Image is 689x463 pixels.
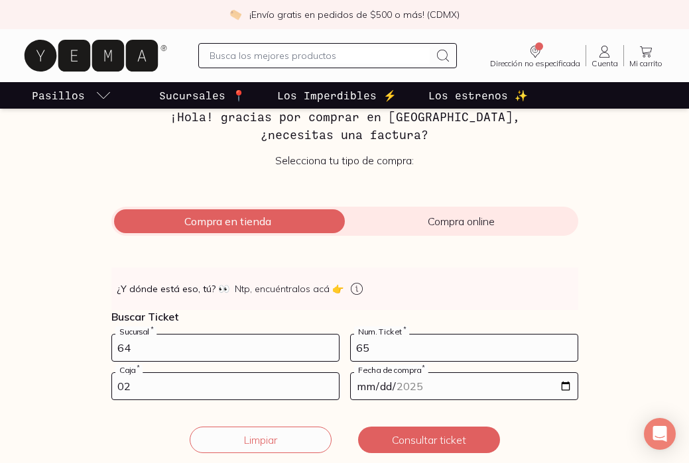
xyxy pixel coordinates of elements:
[112,373,339,399] input: 03
[351,334,578,361] input: 123
[275,82,399,109] a: Los Imperdibles ⚡️
[111,108,578,143] h3: ¡Hola! gracias por comprar en [GEOGRAPHIC_DATA], ¿necesitas una factura?
[190,427,332,453] button: Limpiar
[229,9,241,21] img: check
[112,334,339,361] input: 728
[624,44,668,68] a: Mi carrito
[210,48,430,64] input: Busca los mejores productos
[592,60,618,68] span: Cuenta
[115,327,157,336] label: Sucursal
[644,418,676,450] div: Open Intercom Messenger
[29,82,114,109] a: pasillo-todos-link
[428,87,528,103] p: Los estrenos ✨
[218,282,229,295] span: 👀
[111,310,578,323] p: Buscar Ticket
[426,82,531,109] a: Los estrenos ✨
[117,282,229,295] strong: ¿Y dónde está eso, tú?
[157,82,248,109] a: Sucursales 📍
[111,154,578,167] p: Selecciona tu tipo de compra:
[629,60,662,68] span: Mi carrito
[351,373,578,399] input: 14-05-2023
[32,87,85,103] p: Pasillos
[354,327,409,336] label: Num. Ticket
[354,365,428,375] label: Fecha de compra
[358,427,500,453] button: Consultar ticket
[485,44,586,68] a: Dirección no especificada
[277,87,397,103] p: Los Imperdibles ⚡️
[249,8,460,21] p: ¡Envío gratis en pedidos de $500 o más! (CDMX)
[115,365,143,375] label: Caja
[235,282,344,295] span: Ntp, encuéntralos acá 👉
[490,60,580,68] span: Dirección no especificada
[159,87,245,103] p: Sucursales 📍
[345,215,578,228] span: Compra online
[586,44,623,68] a: Cuenta
[111,215,345,228] span: Compra en tienda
